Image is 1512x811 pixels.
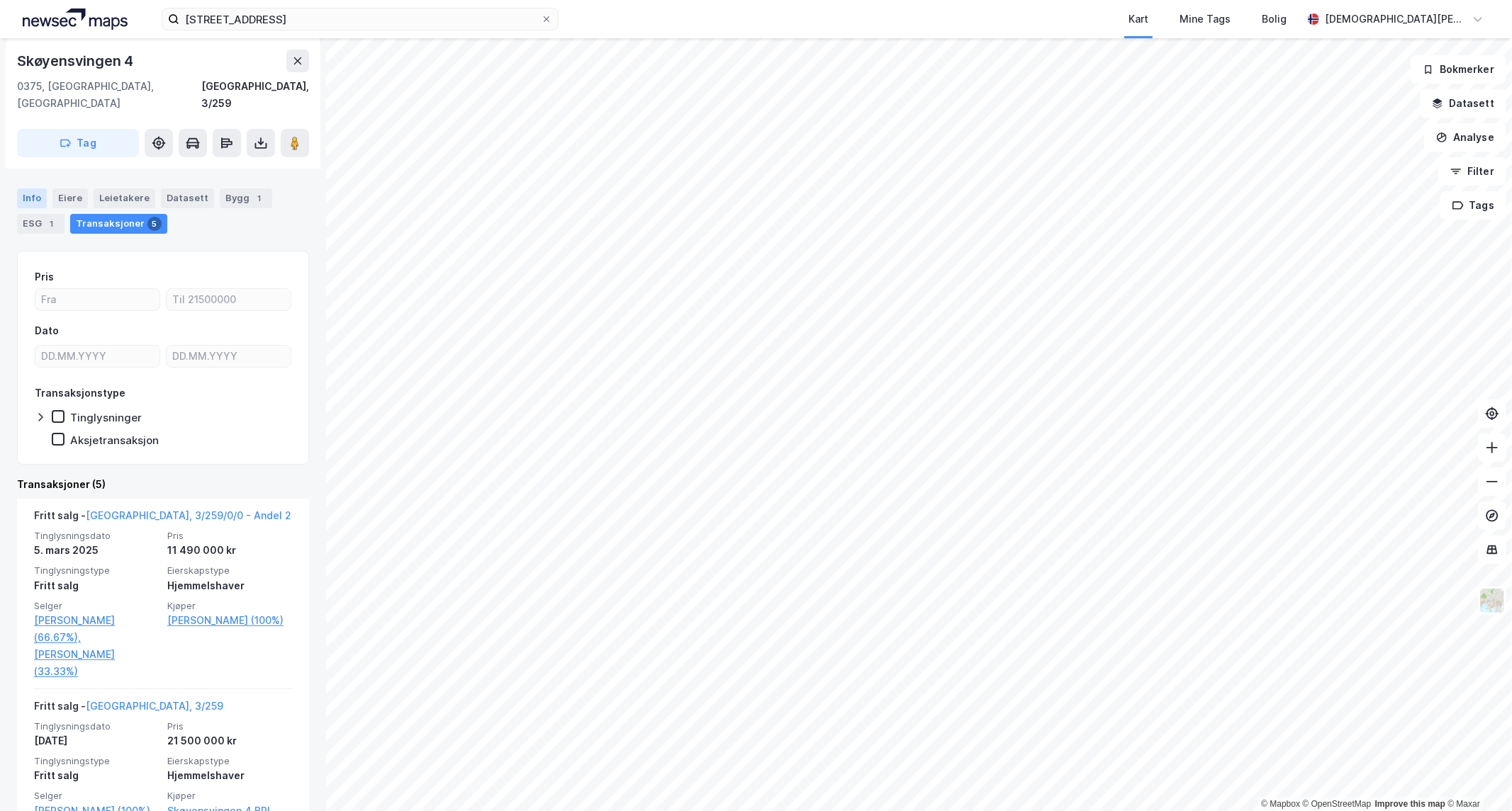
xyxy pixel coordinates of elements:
[34,600,159,612] span: Selger
[1441,743,1512,811] iframe: Chat Widget
[35,385,125,402] div: Transaksjonstype
[34,542,159,559] div: 5. mars 2025
[34,565,159,577] span: Tinglysningstype
[35,289,159,310] input: Fra
[35,322,59,339] div: Dato
[1375,799,1445,809] a: Improve this map
[161,188,214,208] div: Datasett
[1180,11,1231,28] div: Mine Tags
[70,411,142,424] div: Tinglysninger
[1303,799,1372,809] a: OpenStreetMap
[1420,89,1506,118] button: Datasett
[179,8,541,30] input: Søk på adresse, matrikkel, gårdeiere, leietakere eller personer
[35,346,159,367] input: DD.MM.YYYY
[34,790,159,802] span: Selger
[17,476,309,493] div: Transaksjoner (5)
[1261,799,1300,809] a: Mapbox
[1440,191,1506,220] button: Tags
[167,755,292,767] span: Eierskapstype
[1262,11,1287,28] div: Bolig
[17,214,65,234] div: ESG
[17,129,139,157] button: Tag
[52,188,88,208] div: Eiere
[1424,123,1506,152] button: Analyse
[23,8,128,30] img: logo.a4113a55bc3d86da70a041830d287a7e.svg
[34,612,159,646] a: [PERSON_NAME] (66.67%),
[34,732,159,749] div: [DATE]
[167,612,292,629] a: [PERSON_NAME] (100%)
[167,542,292,559] div: 11 490 000 kr
[70,214,167,234] div: Transaksjoner
[34,767,159,784] div: Fritt salg
[17,50,136,72] div: Skøyensvingen 4
[1411,55,1506,84] button: Bokmerker
[167,565,292,577] span: Eierskapstype
[167,577,292,594] div: Hjemmelshaver
[1129,11,1148,28] div: Kart
[220,188,272,208] div: Bygg
[35,268,54,285] div: Pris
[34,698,223,720] div: Fritt salg -
[1325,11,1467,28] div: [DEMOGRAPHIC_DATA][PERSON_NAME]
[252,191,267,205] div: 1
[1479,587,1506,614] img: Z
[167,790,292,802] span: Kjøper
[1438,157,1506,186] button: Filter
[34,530,159,542] span: Tinglysningsdato
[1441,743,1512,811] div: Kontrollprogram for chat
[17,188,47,208] div: Info
[147,217,162,231] div: 5
[167,732,292,749] div: 21 500 000 kr
[167,346,291,367] input: DD.MM.YYYY
[34,646,159,680] a: [PERSON_NAME] (33.33%)
[167,720,292,732] span: Pris
[34,577,159,594] div: Fritt salg
[34,755,159,767] span: Tinglysningstype
[201,78,309,112] div: [GEOGRAPHIC_DATA], 3/259
[45,217,59,231] div: 1
[34,720,159,732] span: Tinglysningsdato
[17,78,201,112] div: 0375, [GEOGRAPHIC_DATA], [GEOGRAPHIC_DATA]
[167,767,292,784] div: Hjemmelshaver
[86,700,223,712] a: [GEOGRAPHIC_DATA], 3/259
[94,188,155,208] div: Leietakere
[86,509,291,521] a: [GEOGRAPHIC_DATA], 3/259/0/0 - Andel 2
[70,433,159,447] div: Aksjetransaksjon
[167,530,292,542] span: Pris
[167,600,292,612] span: Kjøper
[34,507,291,530] div: Fritt salg -
[167,289,291,310] input: Til 21500000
